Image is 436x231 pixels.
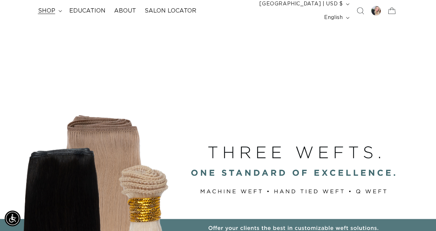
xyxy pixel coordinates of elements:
span: [GEOGRAPHIC_DATA] | USD $ [259,0,343,8]
a: Salon Locator [140,3,201,19]
summary: Search [352,3,368,19]
span: shop [38,7,55,15]
span: Education [69,7,106,15]
button: English [320,11,352,24]
summary: shop [34,3,65,19]
div: Accessibility Menu [5,211,20,226]
span: English [324,14,343,22]
a: About [110,3,140,19]
iframe: Chat Widget [400,197,436,231]
span: Salon Locator [145,7,196,15]
span: About [114,7,136,15]
a: Education [65,3,110,19]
